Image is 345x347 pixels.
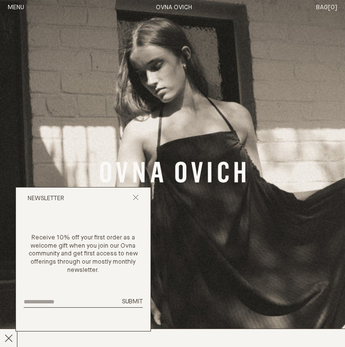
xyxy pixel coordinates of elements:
button: Close popup [133,194,139,204]
span: Bag [316,4,328,11]
p: Receive 10% off your first order as a welcome gift when you join our Ovna community and get first... [24,234,143,275]
h2: Newsletter [28,195,64,203]
button: Submit [122,298,143,306]
span: [0] [328,4,337,11]
a: Home [156,4,192,11]
span: Submit [122,299,143,305]
a: Banner Link [100,161,245,186]
button: Open Menu [8,4,24,12]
